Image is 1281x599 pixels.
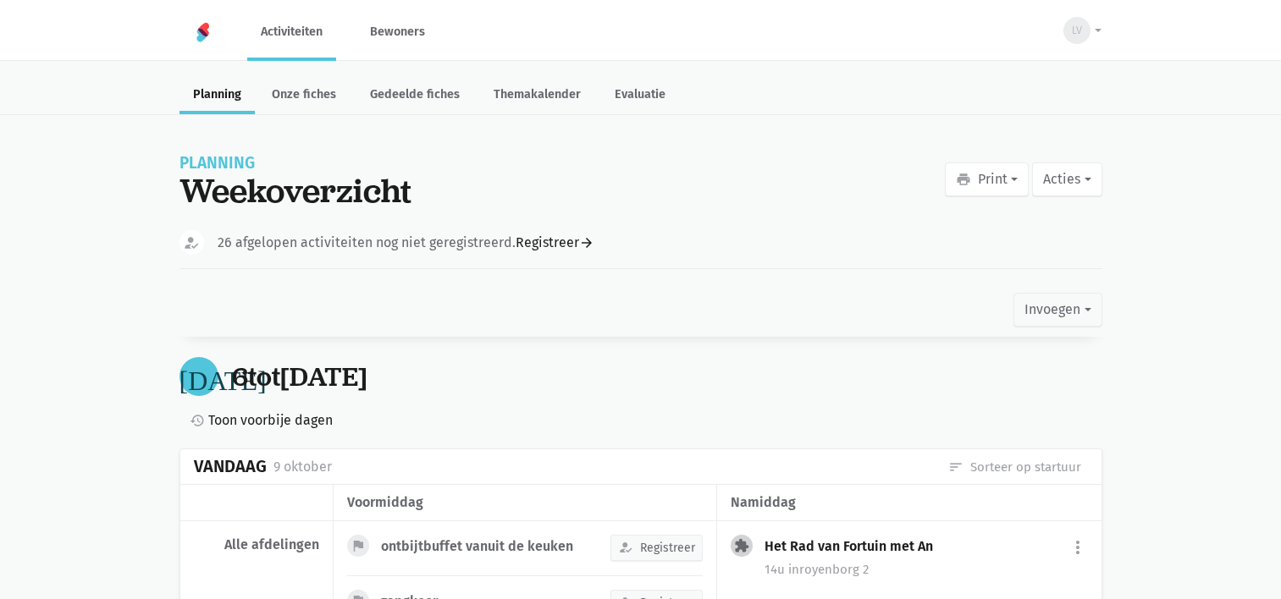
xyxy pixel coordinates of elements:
[381,538,587,555] div: ontbijtbuffet vanuit de keuken
[948,459,964,475] i: sort
[179,156,411,171] div: Planning
[194,536,319,553] div: Alle afdelingen
[734,538,749,553] i: extension
[179,78,255,114] a: Planning
[765,538,947,555] div: Het Rad van Fortuin met An
[232,361,367,393] div: tot
[356,3,439,60] a: Bewoners
[765,562,785,577] span: 14u
[1032,162,1102,196] button: Acties
[516,232,594,254] a: Registreer
[179,363,267,390] i: [DATE]
[948,458,1081,476] a: Sorteer op startuur
[601,78,679,114] a: Evaluatie
[1072,22,1082,39] span: LV
[193,22,213,42] img: Home
[788,562,869,577] span: royenborg 2
[247,3,336,60] a: Activiteiten
[179,171,411,210] div: Weekoverzicht
[347,492,703,514] div: voormiddag
[945,162,1029,196] button: Print
[194,457,267,476] div: Vandaag
[788,562,799,577] span: in
[956,172,971,187] i: print
[183,234,200,251] i: how_to_reg
[218,232,594,254] div: 26 afgelopen activiteiten nog niet geregistreerd.
[1052,11,1102,50] button: LV
[190,413,205,428] i: history
[356,78,473,114] a: Gedeelde fiches
[610,535,703,561] button: Registreer
[1013,293,1102,327] button: Invoegen
[232,359,248,394] span: 6
[208,409,333,431] span: Toon voorbije dagen
[280,359,367,394] span: [DATE]
[351,538,366,553] i: flag
[480,78,594,114] a: Themakalender
[579,235,594,250] i: arrow_forward
[258,78,350,114] a: Onze fiches
[183,409,333,431] a: Toon voorbije dagen
[273,456,332,478] div: 9 oktober
[618,540,633,555] i: how_to_reg
[731,492,1087,514] div: namiddag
